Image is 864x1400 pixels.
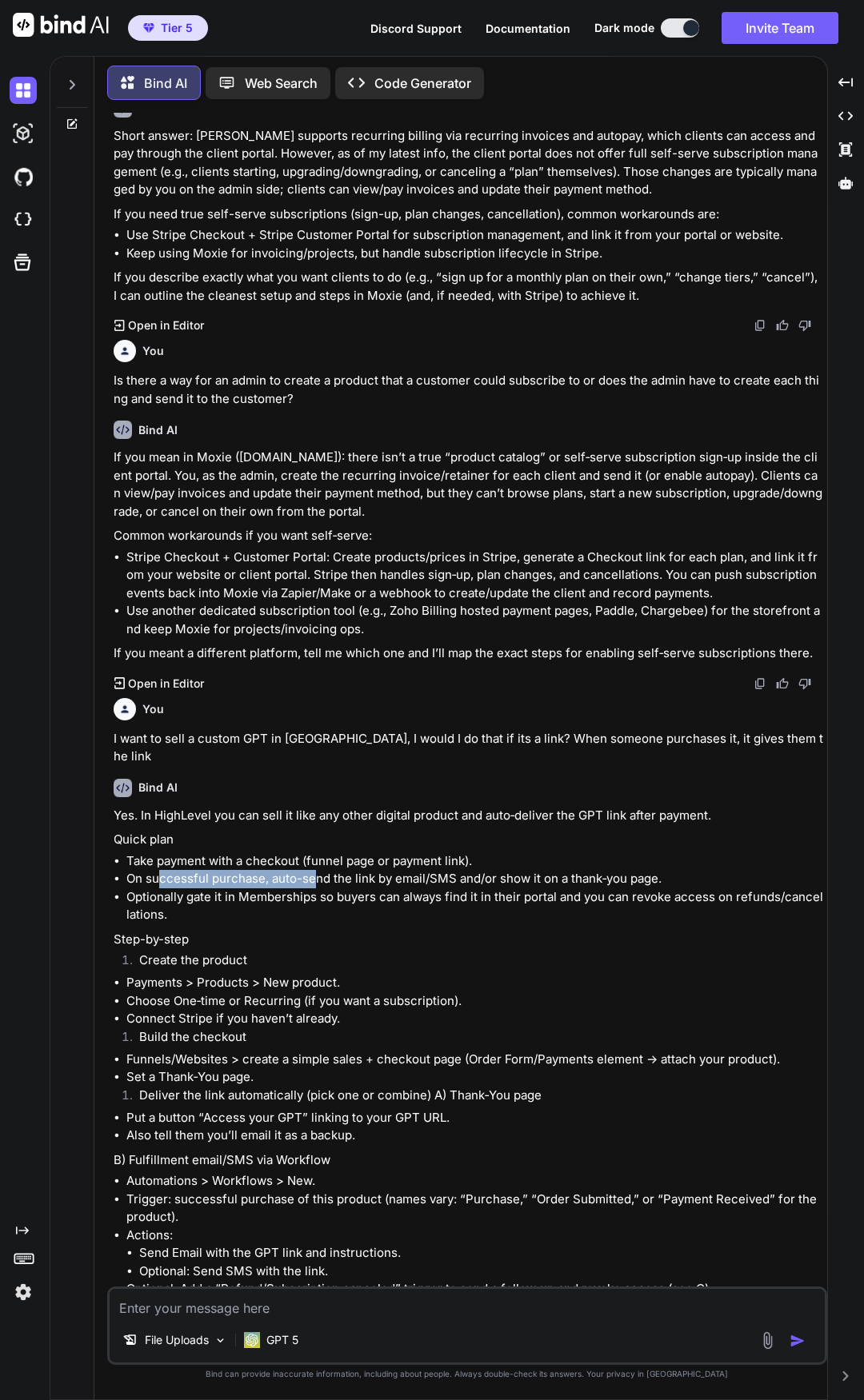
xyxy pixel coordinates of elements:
[126,548,824,603] li: Stripe Checkout + Customer Portal: Create products/prices in Stripe, generate a Checkout link for...
[126,226,824,245] li: Use Stripe Checkout + Stripe Customer Portal for subscription management, and link it from your p...
[758,1331,777,1350] img: attachment
[126,602,824,638] li: Use another dedicated subscription tool (e.g., Zoho Billing hosted payment pages, Paddle, Chargeb...
[114,1151,824,1170] p: B) Fulfillment email/SMS via Workflow
[126,870,824,888] li: On successful purchase, auto-send the link by email/SMS and/or show it on a thank‑you page.
[776,319,789,332] img: like
[114,449,824,521] p: If you mean in Moxie ([DOMAIN_NAME]): there isn’t a true “product catalog” or self‑serve subscrip...
[10,206,37,233] img: cloudideIcon
[142,343,164,359] h6: You
[128,317,204,333] p: Open in Editor
[114,372,824,408] p: Is there a way for an admin to create a product that a customer could subscribe to or does the ad...
[126,1010,824,1028] li: Connect Stripe if you haven’t already.
[126,245,824,263] li: Keep using Moxie for invoicing/projects, but handle subscription lifecycle in Stripe.
[214,1334,227,1347] img: Pick Models
[798,677,811,690] img: dislike
[143,23,154,33] img: premium
[126,1226,824,1281] li: Actions:
[776,677,789,690] img: like
[139,1262,824,1281] li: Optional: Send SMS with the link.
[370,20,462,37] button: Discord Support
[144,74,187,93] p: Bind AI
[754,677,766,690] img: copy
[114,730,824,766] p: I want to sell a custom GPT in [GEOGRAPHIC_DATA], I would I do that if its a link? When someone p...
[128,15,208,41] button: premiumTier 5
[114,527,824,545] p: Common workarounds if you want self‑serve:
[10,163,37,190] img: githubDark
[126,974,824,992] li: Payments > Products > New product.
[114,931,824,949] p: Step-by-step
[10,77,37,104] img: darkChat
[245,74,318,93] p: Web Search
[594,20,654,36] span: Dark mode
[126,1068,824,1087] li: Set a Thank‑You page.
[486,20,570,37] button: Documentation
[798,319,811,332] img: dislike
[128,676,204,692] p: Open in Editor
[10,120,37,147] img: darkAi-studio
[126,951,824,974] li: Create the product
[13,13,109,37] img: Bind AI
[142,701,164,717] h6: You
[10,1278,37,1306] img: settings
[114,269,824,305] p: If you describe exactly what you want clients to do (e.g., “sign up for a monthly plan on their o...
[266,1332,298,1348] p: GPT 5
[126,1191,824,1226] li: Trigger: successful purchase of this product (names vary: “Purchase,” “Order Submitted,” or “Paym...
[114,205,824,224] p: If you need true self-serve subscriptions (sign-up, plan changes, cancellation), common workaroun...
[145,1332,209,1348] p: File Uploads
[486,22,570,35] span: Documentation
[126,852,824,871] li: Take payment with a checkout (funnel page or payment link).
[114,127,824,199] p: Short answer: [PERSON_NAME] supports recurring billing via recurring invoices and autopay, which ...
[114,831,824,849] p: Quick plan
[126,1109,824,1127] li: Put a button “Access your GPT” linking to your GPT URL.
[126,1051,824,1069] li: Funnels/Websites > create a simple sales + checkout page (Order Form/Payments element → attach yo...
[114,644,824,663] p: If you meant a different platform, tell me which one and I’ll map the exact steps for enabling se...
[126,1028,824,1051] li: Build the checkout
[139,1244,824,1262] li: Send Email with the GPT link and instructions.
[126,992,824,1011] li: Choose One‑time or Recurring (if you want a subscription).
[114,807,824,825] p: Yes. In HighLevel you can sell it like any other digital product and auto‑deliver the GPT link af...
[161,20,193,36] span: Tier 5
[126,1127,824,1145] li: Also tell them you’ll email it as a backup.
[244,1332,260,1348] img: GPT 5
[138,780,178,796] h6: Bind AI
[138,422,178,438] h6: Bind AI
[722,12,838,44] button: Invite Team
[754,319,766,332] img: copy
[126,1087,824,1109] li: Deliver the link automatically (pick one or combine) A) Thank‑You page
[126,1172,824,1191] li: Automations > Workflows > New.
[374,74,471,93] p: Code Generator
[790,1333,806,1349] img: icon
[107,1368,827,1380] p: Bind can provide inaccurate information, including about people. Always double-check its answers....
[370,22,462,35] span: Discord Support
[126,1280,824,1298] li: Optional: Add a “Refund/Subscription canceled” trigger to send a follow‑up and revoke access (see...
[126,888,824,924] li: Optionally gate it in Memberships so buyers can always find it in their portal and you can revoke...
